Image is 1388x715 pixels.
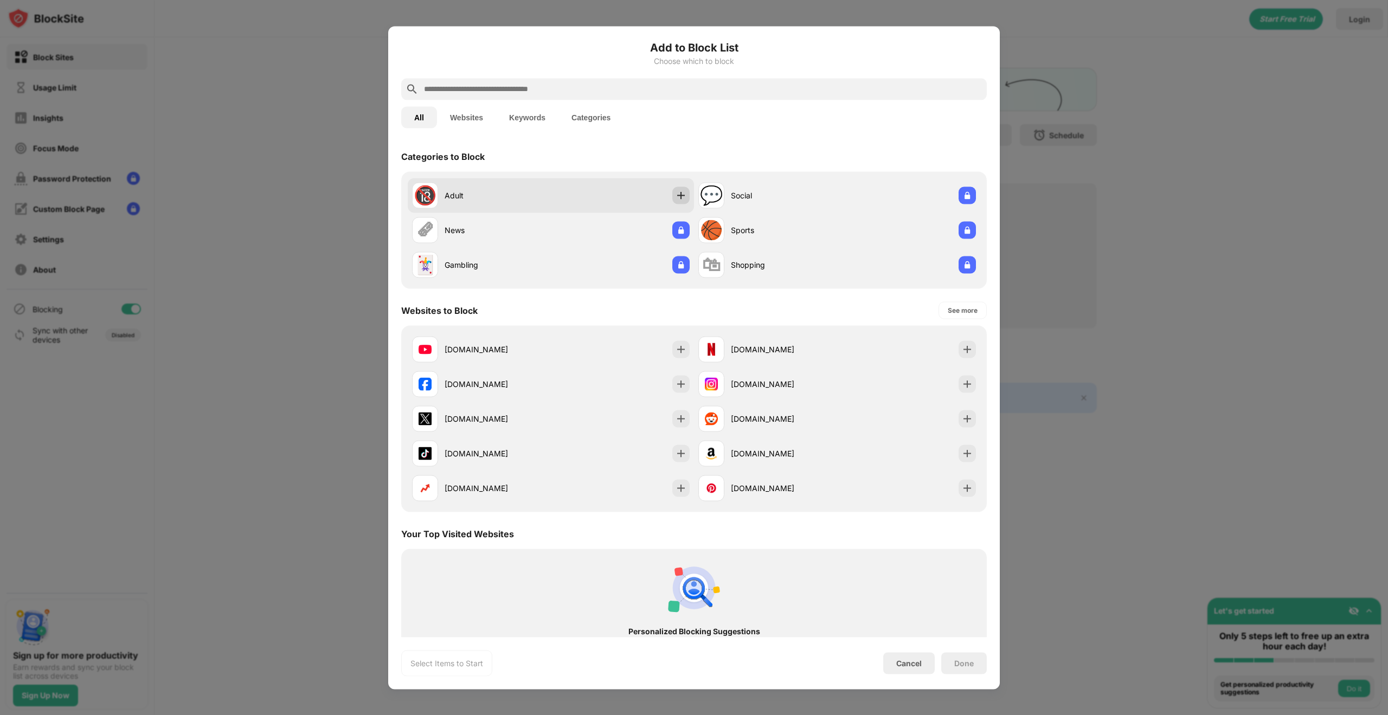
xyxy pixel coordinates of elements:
[668,562,720,614] img: personal-suggestions.svg
[731,378,837,390] div: [DOMAIN_NAME]
[445,482,551,494] div: [DOMAIN_NAME]
[700,219,723,241] div: 🏀
[705,343,718,356] img: favicons
[948,305,978,315] div: See more
[421,627,967,635] div: Personalized Blocking Suggestions
[954,659,974,667] div: Done
[419,343,432,356] img: favicons
[410,658,483,668] div: Select Items to Start
[401,106,437,128] button: All
[731,190,837,201] div: Social
[414,184,436,207] div: 🔞
[705,377,718,390] img: favicons
[731,224,837,236] div: Sports
[419,447,432,460] img: favicons
[419,377,432,390] img: favicons
[705,447,718,460] img: favicons
[401,151,485,162] div: Categories to Block
[445,413,551,424] div: [DOMAIN_NAME]
[419,481,432,494] img: favicons
[445,448,551,459] div: [DOMAIN_NAME]
[445,259,551,270] div: Gambling
[896,659,922,668] div: Cancel
[445,344,551,355] div: [DOMAIN_NAME]
[558,106,624,128] button: Categories
[731,344,837,355] div: [DOMAIN_NAME]
[731,413,837,424] div: [DOMAIN_NAME]
[406,82,419,95] img: search.svg
[416,219,434,241] div: 🗞
[445,378,551,390] div: [DOMAIN_NAME]
[401,305,478,315] div: Websites to Block
[401,39,987,55] h6: Add to Block List
[445,224,551,236] div: News
[702,254,721,276] div: 🛍
[419,412,432,425] img: favicons
[414,254,436,276] div: 🃏
[437,106,496,128] button: Websites
[401,56,987,65] div: Choose which to block
[705,481,718,494] img: favicons
[731,448,837,459] div: [DOMAIN_NAME]
[731,482,837,494] div: [DOMAIN_NAME]
[445,190,551,201] div: Adult
[496,106,558,128] button: Keywords
[731,259,837,270] div: Shopping
[700,184,723,207] div: 💬
[401,528,514,539] div: Your Top Visited Websites
[705,412,718,425] img: favicons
